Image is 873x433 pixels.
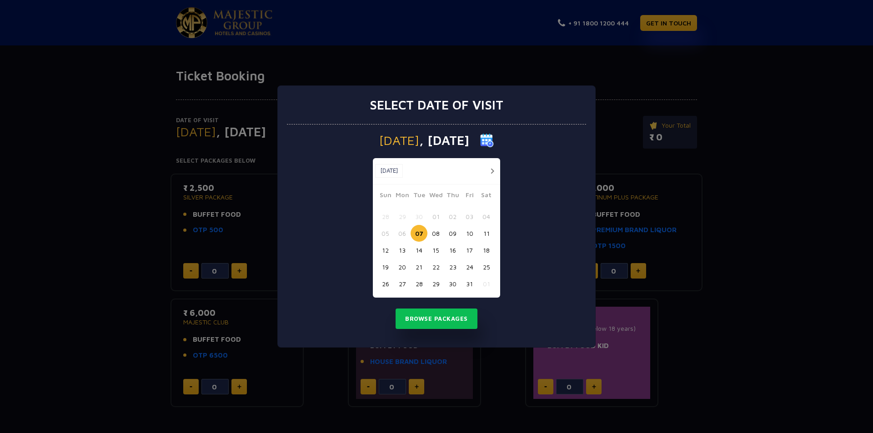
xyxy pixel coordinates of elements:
img: calender icon [480,134,494,147]
span: Fri [461,190,478,203]
button: 10 [461,225,478,242]
span: [DATE] [379,134,419,147]
button: 07 [411,225,427,242]
button: 05 [377,225,394,242]
span: Mon [394,190,411,203]
button: 21 [411,259,427,275]
button: 23 [444,259,461,275]
button: 01 [427,208,444,225]
button: [DATE] [375,164,403,178]
button: 22 [427,259,444,275]
button: 06 [394,225,411,242]
button: 14 [411,242,427,259]
h3: Select date of visit [370,97,503,113]
button: 13 [394,242,411,259]
button: 29 [427,275,444,292]
button: 28 [411,275,427,292]
button: 02 [444,208,461,225]
button: 04 [478,208,495,225]
button: 01 [478,275,495,292]
span: Wed [427,190,444,203]
button: 11 [478,225,495,242]
button: 29 [394,208,411,225]
button: 03 [461,208,478,225]
button: 17 [461,242,478,259]
button: 09 [444,225,461,242]
button: 18 [478,242,495,259]
button: 24 [461,259,478,275]
span: Sun [377,190,394,203]
span: Thu [444,190,461,203]
button: 27 [394,275,411,292]
button: 15 [427,242,444,259]
button: 28 [377,208,394,225]
button: 31 [461,275,478,292]
span: Sat [478,190,495,203]
span: , [DATE] [419,134,469,147]
span: Tue [411,190,427,203]
button: 20 [394,259,411,275]
button: 30 [444,275,461,292]
button: 25 [478,259,495,275]
button: 30 [411,208,427,225]
button: Browse Packages [396,309,477,329]
button: 12 [377,242,394,259]
button: 19 [377,259,394,275]
button: 26 [377,275,394,292]
button: 16 [444,242,461,259]
button: 08 [427,225,444,242]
